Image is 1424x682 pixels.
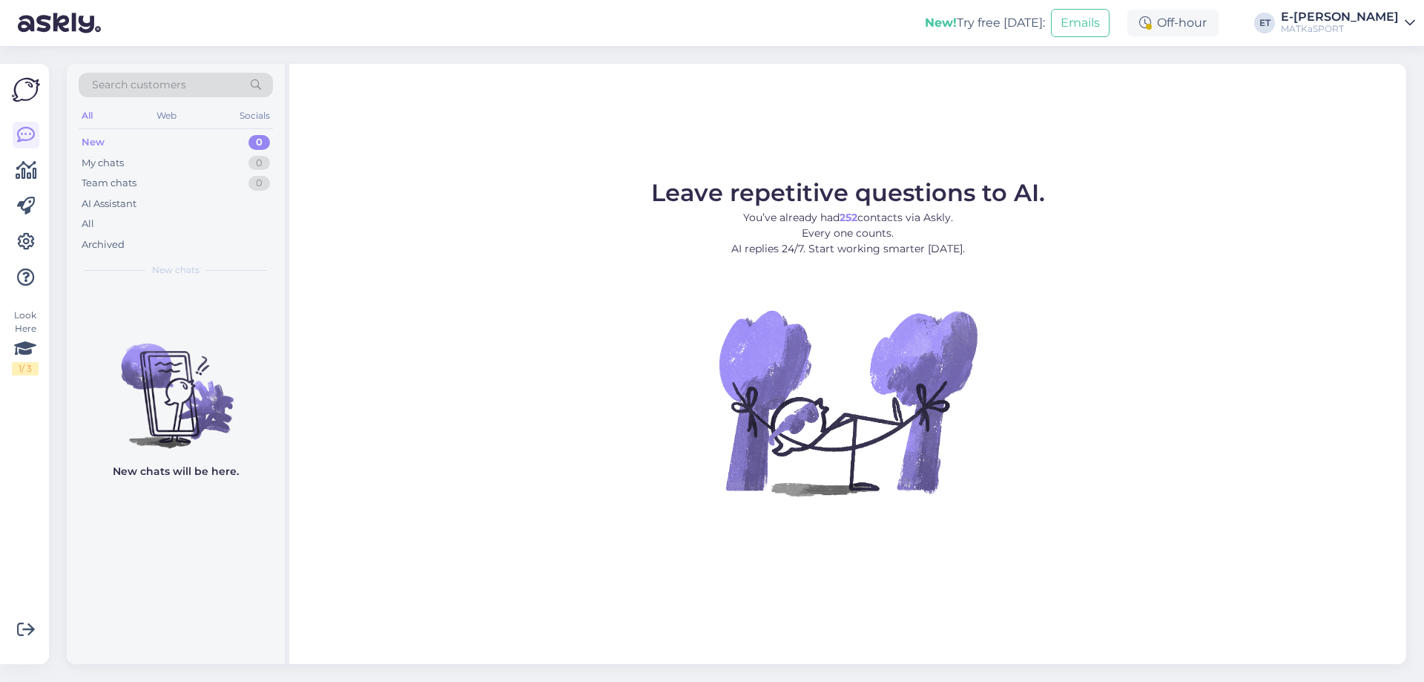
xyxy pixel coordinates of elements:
div: E-[PERSON_NAME] [1281,11,1399,23]
div: All [79,106,96,125]
img: Askly Logo [12,76,40,104]
button: Emails [1051,9,1110,37]
b: 252 [840,211,857,224]
div: Socials [237,106,273,125]
p: New chats will be here. [113,464,239,479]
div: Look Here [12,309,39,376]
div: All [82,217,94,232]
div: Team chats [82,176,136,191]
span: Leave repetitive questions to AI. [651,178,1045,207]
div: MATKaSPORT [1281,23,1399,35]
div: Try free [DATE]: [925,14,1045,32]
div: ET [1254,13,1275,33]
div: My chats [82,156,124,171]
p: You’ve already had contacts via Askly. Every one counts. AI replies 24/7. Start working smarter [... [651,210,1045,257]
a: E-[PERSON_NAME]MATKaSPORT [1281,11,1415,35]
img: No chats [67,317,285,450]
div: Off-hour [1127,10,1219,36]
div: 0 [248,176,270,191]
div: 1 / 3 [12,362,39,376]
b: New! [925,16,957,30]
div: Archived [82,237,125,252]
span: Search customers [92,77,186,93]
div: 0 [248,135,270,150]
div: 0 [248,156,270,171]
div: AI Assistant [82,197,136,212]
img: No Chat active [714,269,981,536]
div: Web [154,106,179,125]
span: New chats [152,263,200,277]
div: New [82,135,105,150]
